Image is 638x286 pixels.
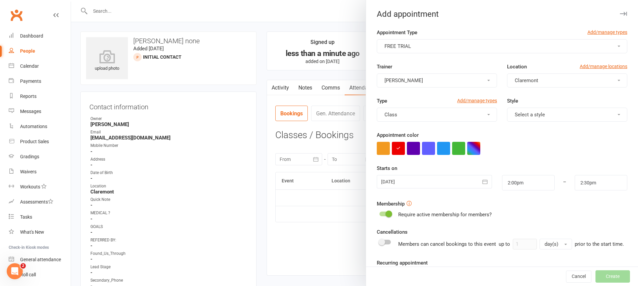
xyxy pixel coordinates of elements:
[9,74,71,89] a: Payments
[377,73,497,88] button: [PERSON_NAME]
[540,239,572,249] button: day(s)
[384,77,423,83] span: [PERSON_NAME]
[575,241,624,247] span: prior to the start time.
[20,257,61,262] div: General attendance
[507,108,627,122] button: Select a style
[9,134,71,149] a: Product Sales
[9,28,71,44] a: Dashboard
[20,48,35,54] div: People
[580,63,627,70] a: Add/manage locations
[9,119,71,134] a: Automations
[377,63,392,71] label: Trainer
[377,28,417,37] label: Appointment Type
[20,63,39,69] div: Calendar
[9,164,71,179] a: Waivers
[377,200,405,208] label: Membership
[20,263,26,269] span: 2
[499,239,572,249] div: up to
[545,241,558,247] span: day(s)
[377,131,419,139] label: Appointment color
[9,44,71,59] a: People
[20,124,47,129] div: Automations
[9,104,71,119] a: Messages
[377,164,397,172] label: Starts on
[398,239,624,249] div: Members can cancel bookings to this event
[377,228,408,236] label: Cancellations
[384,112,397,118] span: Class
[9,194,71,210] a: Assessments
[20,169,37,174] div: Waivers
[20,94,37,99] div: Reports
[20,199,53,205] div: Assessments
[9,149,71,164] a: Gradings
[20,139,49,144] div: Product Sales
[7,263,23,279] iframe: Intercom live chat
[20,33,43,39] div: Dashboard
[377,97,387,105] label: Type
[515,77,538,83] span: Claremont
[384,43,411,49] span: FREE TRIAL
[9,89,71,104] a: Reports
[20,154,39,159] div: Gradings
[9,179,71,194] a: Workouts
[566,271,591,283] button: Cancel
[457,97,497,104] a: Add/manage types
[20,272,36,277] div: Roll call
[20,184,40,189] div: Workouts
[587,28,627,36] a: Add/manage types
[366,9,638,19] div: Add appointment
[20,78,41,84] div: Payments
[20,229,44,235] div: What's New
[507,63,527,71] label: Location
[9,267,71,282] a: Roll call
[8,7,25,23] a: Clubworx
[377,108,497,122] button: Class
[377,39,627,53] button: FREE TRIAL
[9,252,71,267] a: General attendance kiosk mode
[398,211,492,219] div: Require active membership for members?
[9,59,71,74] a: Calendar
[377,259,428,267] label: Recurring appointment
[20,109,41,114] div: Messages
[9,225,71,240] a: What's New
[515,112,545,118] span: Select a style
[9,210,71,225] a: Tasks
[507,73,627,88] button: Claremont
[554,175,575,190] div: –
[20,214,32,220] div: Tasks
[507,97,518,105] label: Style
